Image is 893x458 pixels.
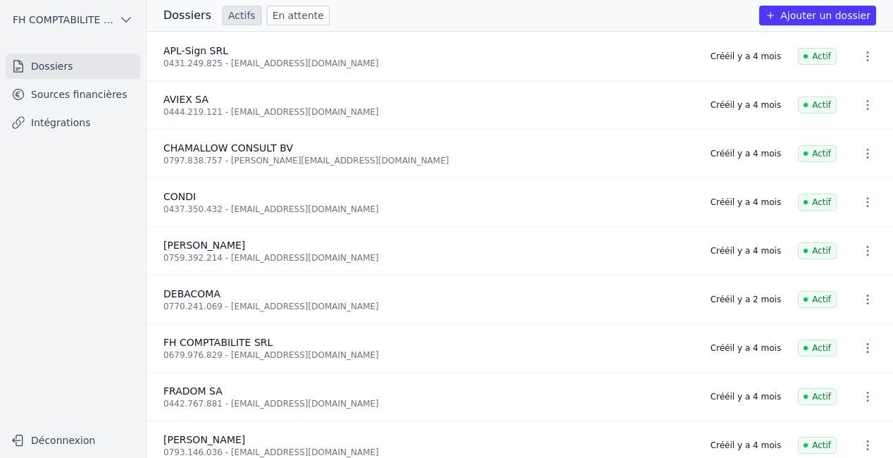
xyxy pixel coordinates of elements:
[798,388,837,405] span: Actif
[163,349,694,361] div: 0679.976.829 - [EMAIL_ADDRESS][DOMAIN_NAME]
[6,8,140,31] button: FH COMPTABILITE SRL
[798,242,837,259] span: Actif
[759,6,876,25] button: Ajouter un dossier
[163,191,196,202] span: CONDI
[223,6,261,25] a: Actifs
[163,7,211,24] h3: Dossiers
[798,194,837,211] span: Actif
[798,145,837,162] span: Actif
[163,434,245,445] span: [PERSON_NAME]
[711,245,781,256] div: Créé il y a 4 mois
[798,437,837,454] span: Actif
[163,94,208,105] span: AVIEX SA
[711,440,781,451] div: Créé il y a 4 mois
[163,447,694,458] div: 0793.146.036 - [EMAIL_ADDRESS][DOMAIN_NAME]
[163,337,273,348] span: FH COMPTABILITE SRL
[163,240,245,251] span: [PERSON_NAME]
[711,342,781,354] div: Créé il y a 4 mois
[6,54,140,79] a: Dossiers
[798,291,837,308] span: Actif
[163,155,694,166] div: 0797.838.757 - [PERSON_NAME][EMAIL_ADDRESS][DOMAIN_NAME]
[163,106,694,118] div: 0444.219.121 - [EMAIL_ADDRESS][DOMAIN_NAME]
[711,197,781,208] div: Créé il y a 4 mois
[711,148,781,159] div: Créé il y a 4 mois
[711,294,781,305] div: Créé il y a 2 mois
[798,340,837,357] span: Actif
[163,45,228,56] span: APL-Sign SRL
[6,110,140,135] a: Intégrations
[6,82,140,107] a: Sources financières
[163,398,694,409] div: 0442.767.881 - [EMAIL_ADDRESS][DOMAIN_NAME]
[163,142,293,154] span: CHAMALLOW CONSULT BV
[711,391,781,402] div: Créé il y a 4 mois
[163,385,223,397] span: FRADOM SA
[163,288,220,299] span: DEBACOMA
[163,252,694,264] div: 0759.392.214 - [EMAIL_ADDRESS][DOMAIN_NAME]
[711,99,781,111] div: Créé il y a 4 mois
[13,13,113,27] span: FH COMPTABILITE SRL
[163,58,694,69] div: 0431.249.825 - [EMAIL_ADDRESS][DOMAIN_NAME]
[798,48,837,65] span: Actif
[711,51,781,62] div: Créé il y a 4 mois
[163,301,694,312] div: 0770.241.069 - [EMAIL_ADDRESS][DOMAIN_NAME]
[163,204,694,215] div: 0437.350.432 - [EMAIL_ADDRESS][DOMAIN_NAME]
[798,97,837,113] span: Actif
[6,429,140,452] button: Déconnexion
[267,6,330,25] a: En attente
